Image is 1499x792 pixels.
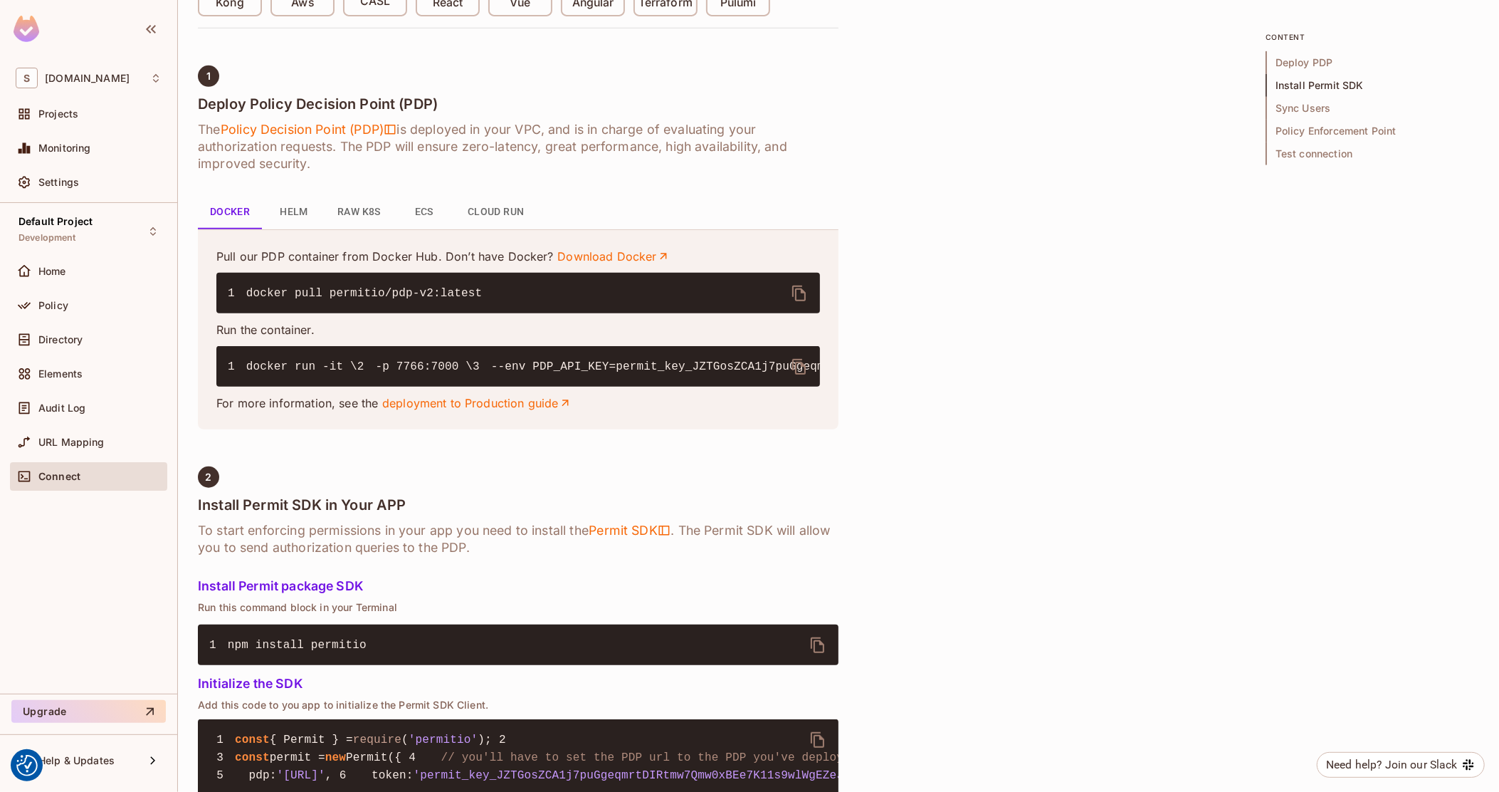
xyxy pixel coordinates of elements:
span: Test connection [1266,142,1479,165]
button: Raw K8s [326,195,392,229]
span: const [235,751,270,764]
span: 1 [228,285,246,302]
p: Pull our PDP container from Docker Hub. Don’t have Docker? [216,249,820,264]
span: Deploy PDP [1266,51,1479,74]
img: Revisit consent button [16,755,38,776]
p: Run this command block in your Terminal [198,602,838,613]
span: Permit SDK [589,522,671,539]
span: Workspace: sea.live [45,73,130,84]
h5: Initialize the SDK [198,677,838,691]
p: content [1266,31,1479,43]
span: new [325,751,346,764]
button: Consent Preferences [16,755,38,776]
span: Permit({ [346,751,401,764]
span: Directory [38,334,83,345]
span: Connect [38,471,80,482]
span: Monitoring [38,142,91,154]
button: Helm [262,195,326,229]
span: 5 [209,767,235,784]
span: { Permit } = [270,734,353,746]
h4: Deploy Policy Decision Point (PDP) [198,95,838,113]
span: 'permitio' [409,734,478,746]
span: ); [478,734,492,746]
span: docker pull permitio/pdp-v2:latest [246,287,483,300]
h5: Install Permit package SDK [198,579,838,593]
h6: To start enforcing permissions in your app you need to install the . The Permit SDK will allow yo... [198,522,838,556]
span: Audit Log [38,402,85,414]
h6: The is deployed in your VPC, and is in charge of evaluating your authorization requests. The PDP ... [198,121,838,172]
span: Default Project [19,216,93,227]
p: For more information, see the [216,395,820,411]
button: delete [782,350,816,384]
p: Add this code to you app to initialize the Permit SDK Client. [198,699,838,711]
span: pdp [249,769,270,782]
span: 3 [473,358,491,375]
span: require [353,734,401,746]
span: : [270,769,277,782]
span: Policy Decision Point (PDP) [220,121,396,138]
span: Development [19,232,76,244]
span: npm install permitio [228,639,367,652]
span: Elements [38,368,83,380]
span: docker run -it \ [246,360,357,373]
h4: Install Permit SDK in Your APP [198,496,838,514]
span: Help & Updates [38,755,115,766]
span: S [16,68,38,88]
button: delete [782,276,816,311]
span: 1 [228,358,246,375]
span: : [406,769,414,782]
span: ( [401,734,409,746]
a: Download Docker [557,249,670,264]
div: Need help? Join our Slack [1326,756,1458,773]
a: deployment to Production guide [382,395,572,411]
button: delete [801,723,835,757]
span: // you'll have to set the PDP url to the PDP you've deployed in the previous step [441,751,1004,764]
p: Run the container. [216,322,820,338]
code: }); [209,734,1154,782]
span: Home [38,266,66,277]
span: 1 [209,637,228,654]
span: URL Mapping [38,437,105,448]
button: delete [801,628,835,662]
span: 2 [492,731,517,749]
button: Docker [198,195,262,229]
button: ECS [392,195,456,229]
span: Install Permit SDK [1266,74,1479,97]
span: 1 [206,71,211,82]
button: Upgrade [11,700,166,723]
span: Policy [38,300,68,311]
span: , [325,769,332,782]
img: SReyMgAAAABJRU5ErkJggg== [14,16,39,42]
button: Cloud Run [456,195,536,229]
span: Policy Enforcement Point [1266,120,1479,142]
span: Projects [38,108,78,120]
span: Sync Users [1266,97,1479,120]
span: 4 [401,749,427,766]
span: 2 [357,358,376,375]
span: '[URL]' [277,769,325,782]
span: 2 [205,471,211,483]
span: 1 [209,731,235,749]
span: const [235,734,270,746]
span: 3 [209,749,235,766]
span: 'permit_key_JZTGosZCA1j7puGgeqmrtDIRtmw7Qmw0xBEe7K11s9wlWgEZeJPC4cTIG0zBQ50R04SfItMxgzC6kaLCHn3ERp' [414,769,1100,782]
span: token [372,769,406,782]
span: Settings [38,177,79,188]
span: permit = [270,751,325,764]
span: 6 [332,767,358,784]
